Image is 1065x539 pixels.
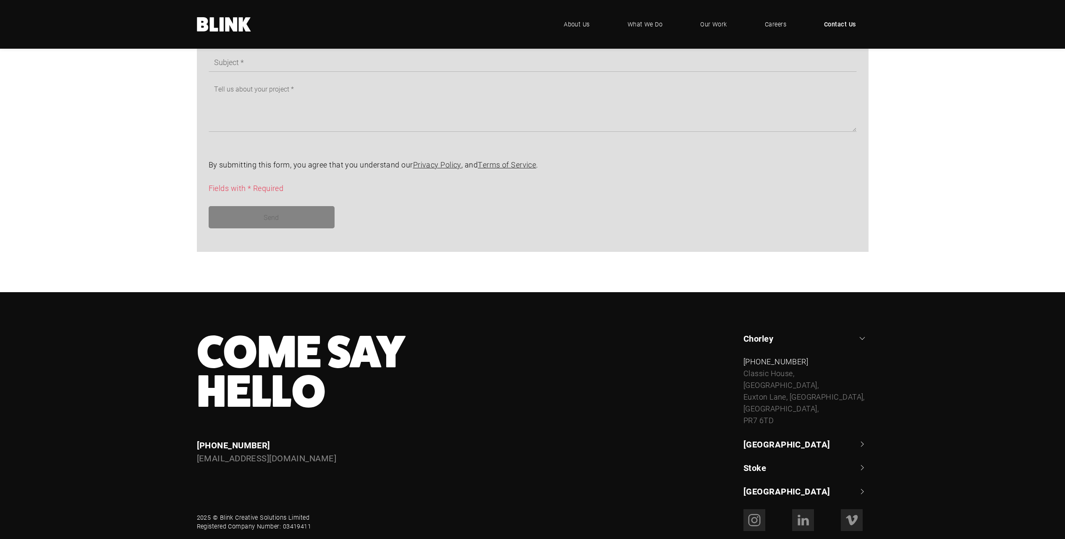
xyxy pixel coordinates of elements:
a: Careers [752,12,799,37]
span: What We Do [628,20,663,29]
a: Terms of Service [478,160,536,170]
a: Our Work [688,12,740,37]
a: Privacy Policy [413,160,461,170]
input: Subject * [209,52,857,72]
div: 2025 © Blink Creative Solutions Limited Registered Company Number: 03419411 [197,513,311,531]
div: Chorley [743,356,869,426]
a: What We Do [615,12,675,37]
span: About Us [564,20,590,29]
a: [GEOGRAPHIC_DATA] [743,438,869,450]
a: Home [197,17,251,31]
span: Contact Us [824,20,856,29]
a: [GEOGRAPHIC_DATA] [743,485,869,497]
a: [EMAIL_ADDRESS][DOMAIN_NAME] [197,453,337,463]
a: Contact Us [811,12,869,37]
a: Stoke [743,462,869,474]
span: Fields with * Required [209,183,284,193]
span: Careers [765,20,786,29]
a: [PHONE_NUMBER] [743,356,808,366]
a: About Us [551,12,602,37]
a: [PHONE_NUMBER] [197,440,270,450]
a: Chorley [743,332,869,344]
span: Our Work [700,20,727,29]
p: By submitting this form, you agree that you understand our , and . [209,159,857,171]
h3: Come Say Hello [197,332,595,411]
div: Classic House, [GEOGRAPHIC_DATA], Euxton Lane, [GEOGRAPHIC_DATA], [GEOGRAPHIC_DATA], PR7 6TD [743,368,869,426]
